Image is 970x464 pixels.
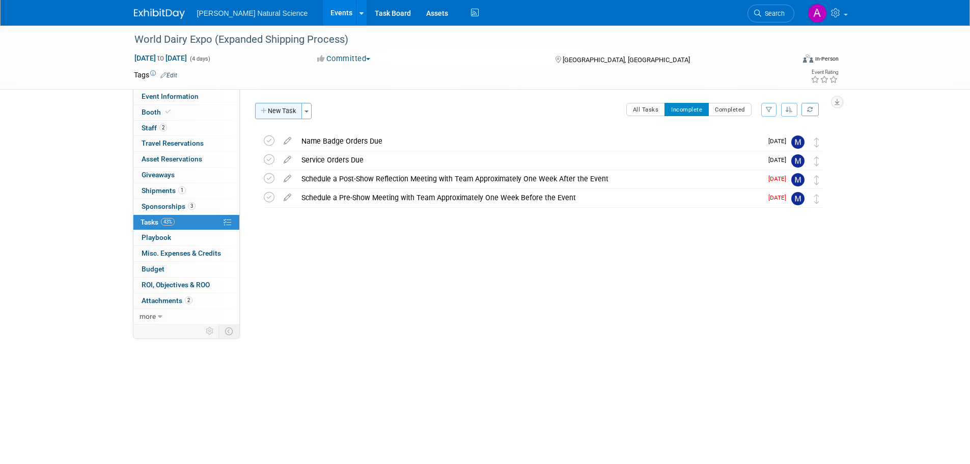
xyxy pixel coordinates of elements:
a: Tasks43% [133,215,239,230]
span: more [140,312,156,320]
i: Move task [814,194,819,204]
span: Giveaways [142,171,175,179]
img: ExhibitDay [134,9,185,19]
span: [GEOGRAPHIC_DATA], [GEOGRAPHIC_DATA] [563,56,690,64]
span: Booth [142,108,173,116]
span: [PERSON_NAME] Natural Science [197,9,308,17]
a: Shipments1 [133,183,239,199]
img: Meggie Asche [791,192,805,205]
a: Travel Reservations [133,136,239,151]
span: Sponsorships [142,202,196,210]
a: Search [747,5,794,22]
a: Event Information [133,89,239,104]
i: Move task [814,156,819,166]
a: Budget [133,262,239,277]
a: Asset Reservations [133,152,239,167]
i: Move task [814,138,819,147]
td: Personalize Event Tab Strip [201,324,219,338]
button: Completed [708,103,752,116]
span: Staff [142,124,167,132]
span: Tasks [141,218,175,226]
img: Meggie Asche [791,135,805,149]
a: edit [279,137,296,146]
a: edit [279,155,296,165]
a: ROI, Objectives & ROO [133,278,239,293]
img: Meggie Asche [791,154,805,168]
a: edit [279,174,296,183]
div: Service Orders Due [296,151,762,169]
span: (4 days) [189,56,210,62]
a: Refresh [801,103,819,116]
div: In-Person [815,55,839,63]
div: Event Format [734,53,839,68]
span: Attachments [142,296,192,305]
i: Move task [814,175,819,185]
div: Name Badge Orders Due [296,132,762,150]
div: Schedule a Post-Show Reflection Meeting with Team Approximately One Week After the Event [296,170,762,187]
span: [DATE] [DATE] [134,53,187,63]
span: Playbook [142,233,171,241]
span: 2 [159,124,167,131]
a: Booth [133,105,239,120]
button: Incomplete [664,103,709,116]
span: Travel Reservations [142,139,204,147]
span: [DATE] [768,138,791,145]
a: Playbook [133,230,239,245]
span: ROI, Objectives & ROO [142,281,210,289]
div: Event Rating [811,70,838,75]
a: edit [279,193,296,202]
a: Sponsorships3 [133,199,239,214]
span: Shipments [142,186,186,195]
a: more [133,309,239,324]
td: Toggle Event Tabs [218,324,239,338]
span: Asset Reservations [142,155,202,163]
span: 43% [161,218,175,226]
button: All Tasks [626,103,666,116]
span: [DATE] [768,156,791,163]
span: [DATE] [768,194,791,201]
i: Booth reservation complete [165,109,171,115]
a: Misc. Expenses & Credits [133,246,239,261]
span: 2 [185,296,192,304]
span: to [156,54,165,62]
button: New Task [255,103,302,119]
button: Committed [314,53,374,64]
img: Annie Hinote [808,4,827,23]
a: Giveaways [133,168,239,183]
td: Tags [134,70,177,80]
span: 3 [188,202,196,210]
a: Edit [160,72,177,79]
span: [DATE] [768,175,791,182]
span: Event Information [142,92,199,100]
span: Search [761,10,785,17]
img: Format-Inperson.png [803,54,813,63]
span: Misc. Expenses & Credits [142,249,221,257]
span: 1 [178,186,186,194]
a: Attachments2 [133,293,239,309]
div: Schedule a Pre-Show Meeting with Team Approximately One Week Before the Event [296,189,762,206]
div: World Dairy Expo (Expanded Shipping Process) [131,31,779,49]
img: Meggie Asche [791,173,805,186]
span: Budget [142,265,164,273]
a: Staff2 [133,121,239,136]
